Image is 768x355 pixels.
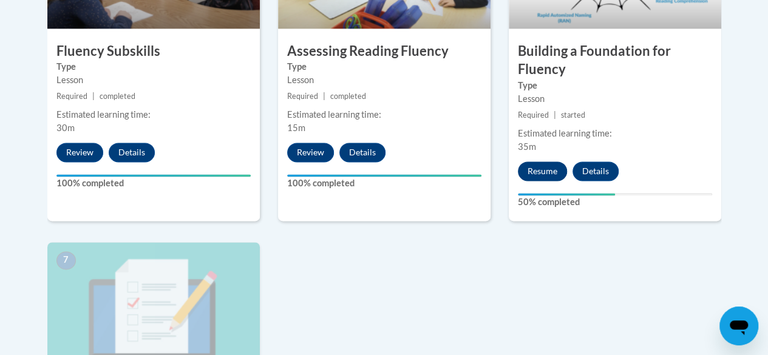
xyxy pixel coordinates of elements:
[518,195,712,209] label: 50% completed
[56,108,251,121] div: Estimated learning time:
[518,161,567,181] button: Resume
[561,110,585,120] span: started
[278,42,491,61] h3: Assessing Reading Fluency
[518,110,549,120] span: Required
[287,174,481,177] div: Your progress
[323,92,325,101] span: |
[56,174,251,177] div: Your progress
[287,177,481,190] label: 100% completed
[47,42,260,61] h3: Fluency Subskills
[518,79,712,92] label: Type
[573,161,619,181] button: Details
[56,123,75,133] span: 30m
[509,42,721,79] h3: Building a Foundation for Fluency
[554,110,556,120] span: |
[56,177,251,190] label: 100% completed
[109,143,155,162] button: Details
[56,60,251,73] label: Type
[330,92,366,101] span: completed
[719,306,758,345] iframe: Button to launch messaging window
[100,92,135,101] span: completed
[287,73,481,87] div: Lesson
[92,92,95,101] span: |
[518,141,536,152] span: 35m
[287,108,481,121] div: Estimated learning time:
[56,251,76,269] span: 7
[518,92,712,106] div: Lesson
[518,127,712,140] div: Estimated learning time:
[287,143,334,162] button: Review
[339,143,386,162] button: Details
[518,193,615,195] div: Your progress
[287,60,481,73] label: Type
[287,123,305,133] span: 15m
[287,92,318,101] span: Required
[56,92,87,101] span: Required
[56,73,251,87] div: Lesson
[56,143,103,162] button: Review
